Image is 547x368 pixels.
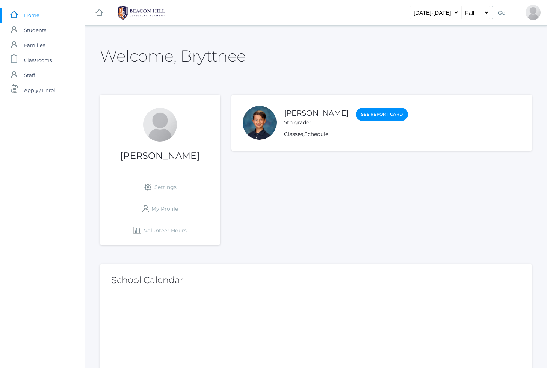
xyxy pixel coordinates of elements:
div: Bryttnee Dailey [526,5,541,20]
a: Volunteer Hours [115,220,205,241]
a: Schedule [304,131,328,137]
a: My Profile [115,198,205,220]
h2: School Calendar [111,275,521,285]
a: See Report Card [356,108,408,121]
span: Apply / Enroll [24,83,57,98]
a: Settings [115,176,205,198]
h1: [PERSON_NAME] [100,151,220,161]
div: Bryttnee Dailey [143,108,177,142]
img: 1_BHCALogos-05.png [113,3,169,22]
span: Families [24,38,45,53]
div: , [284,130,408,138]
span: Staff [24,68,35,83]
h2: Welcome, Bryttnee [100,47,246,65]
span: Home [24,8,39,23]
div: Levi Dailey-Langin [243,106,277,140]
span: Classrooms [24,53,52,68]
a: Classes [284,131,303,137]
input: Go [492,6,511,19]
a: [PERSON_NAME] [284,109,348,118]
span: Students [24,23,46,38]
div: 5th grader [284,119,348,127]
